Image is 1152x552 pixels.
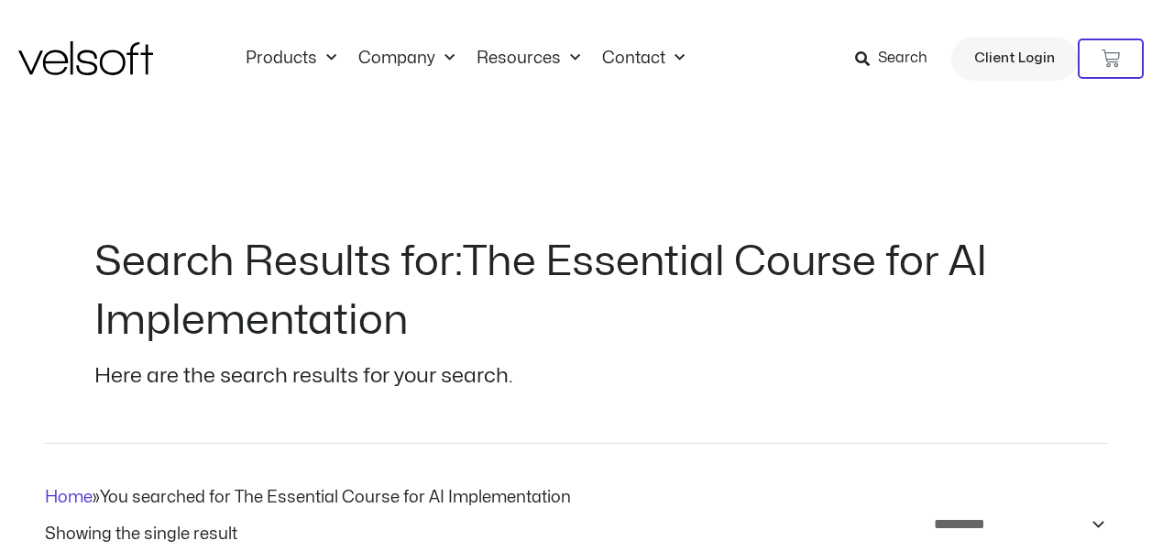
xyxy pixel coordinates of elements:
h1: Search Results for: [94,233,1059,350]
span: Search [878,47,927,71]
a: Client Login [951,37,1078,81]
nav: Menu [235,49,696,69]
a: CompanyMenu Toggle [347,49,466,69]
span: The Essential Course for AI Implementation [94,241,987,341]
p: Showing the single result [45,526,237,543]
a: ContactMenu Toggle [591,49,696,69]
a: ResourcesMenu Toggle [466,49,591,69]
p: Here are the search results for your search. [94,359,1059,394]
span: Client Login [974,47,1055,71]
span: You searched for The Essential Course for AI Implementation [100,490,571,505]
a: Search [855,43,940,74]
span: » [45,490,571,505]
a: ProductsMenu Toggle [235,49,347,69]
select: Shop order [922,510,1108,538]
a: Home [45,490,93,505]
img: Velsoft Training Materials [18,41,153,75]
